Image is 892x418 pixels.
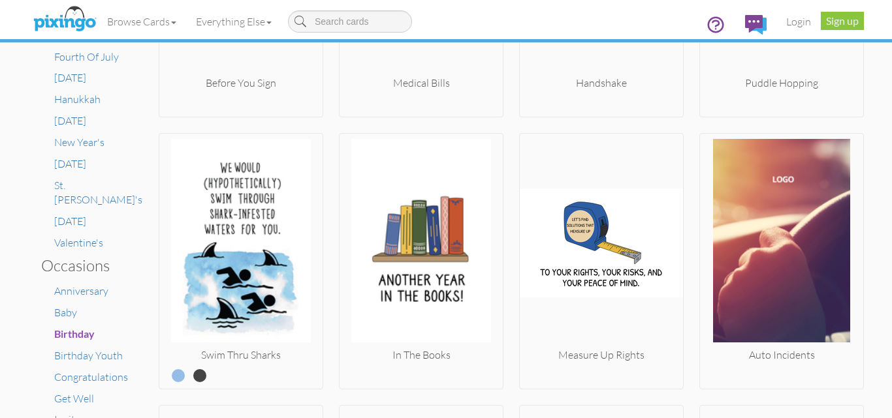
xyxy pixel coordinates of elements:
a: Birthday [54,327,95,340]
img: pixingo logo [30,3,99,36]
input: Search cards [288,10,412,33]
a: Browse Cards [97,5,186,38]
div: In The Books [340,348,503,363]
div: Auto Incidents [700,348,863,363]
a: [DATE] [54,215,86,228]
a: Congratulations [54,370,128,383]
h3: Occasions [41,257,136,274]
img: 20250417-224429-2ae33c2f4778-250.jpg [340,139,503,348]
div: Handshake [520,76,683,91]
span: Birthday [54,327,95,340]
a: Anniversary [54,284,108,297]
a: Get Well [54,392,94,405]
a: Valentine's [54,236,103,249]
a: [DATE] [54,71,86,84]
div: Measure Up Rights [520,348,683,363]
a: Baby [54,306,77,319]
a: Sign up [821,12,864,30]
div: Medical Bills [340,76,503,91]
a: Birthday Youth [54,349,123,362]
a: New Year's [54,136,104,149]
div: Swim Thru Sharks [159,348,323,363]
a: [DATE] [54,114,86,127]
a: [DATE] [54,157,86,170]
a: Fourth Of July [54,50,119,63]
img: 20181022-190545-aab3a0b2-250.jpg [700,139,863,348]
img: 20220419-175756-e6d337b380fa-250.jpg [159,139,323,348]
img: comments.svg [745,15,767,35]
div: Puddle Hopping [700,76,863,91]
a: Hanukkah [54,93,101,106]
img: 20250726-011358-614b115890ed-250.jpg [520,139,683,348]
div: Before You Sign [159,76,323,91]
a: St. [PERSON_NAME]'s [54,179,142,207]
a: Everything Else [186,5,281,38]
a: Login [776,5,821,38]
